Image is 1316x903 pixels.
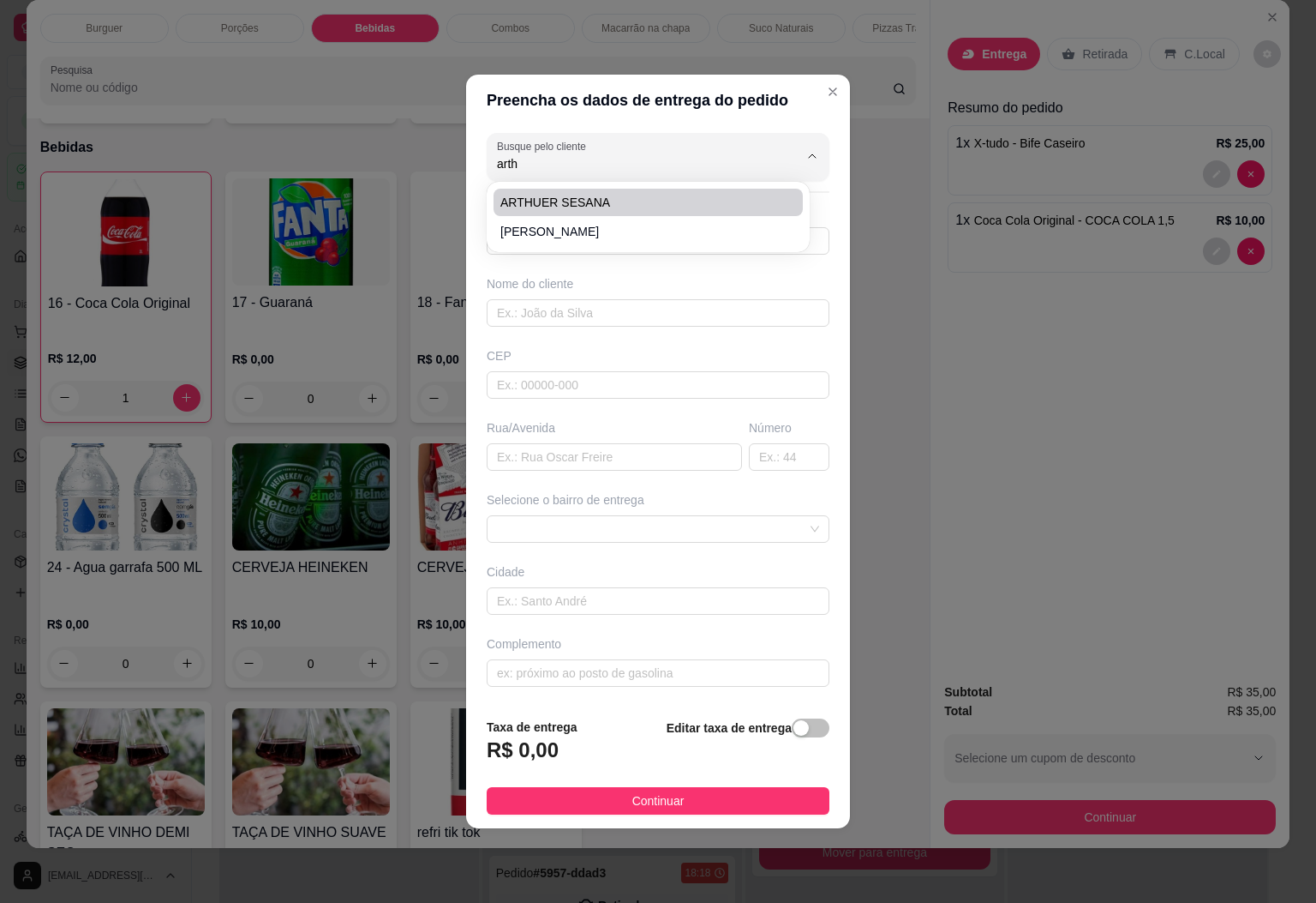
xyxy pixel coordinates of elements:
[487,275,829,292] div: Nome do cliente
[487,737,559,764] h3: R$ 0,00
[799,142,826,170] button: Show suggestions
[487,443,742,471] input: Ex.: Rua Oscar Freire
[500,223,779,240] span: [PERSON_NAME]
[487,347,829,364] div: CEP
[487,635,829,653] div: Complemento
[749,419,829,436] div: Número
[487,659,829,687] input: ex: próximo ao posto de gasolina
[487,587,829,615] input: Ex.: Santo André
[667,721,792,735] strong: Editar taxa de entrega
[749,443,829,471] input: Ex.: 44
[490,185,806,249] div: Suggestions
[487,563,829,581] div: Cidade
[500,194,779,211] span: ARTHUER SESANA
[819,78,846,105] button: Close
[493,189,803,245] ul: Suggestions
[487,720,577,734] strong: Taxa de entrega
[487,299,829,327] input: Ex.: João da Silva
[497,139,592,154] label: Busque pelo cliente
[466,75,850,126] header: Preencha os dados de entrega do pedido
[487,419,742,436] div: Rua/Avenida
[487,371,829,399] input: Ex.: 00000-000
[487,491,829,509] div: Selecione o bairro de entrega
[632,792,685,810] span: Continuar
[497,155,771,172] input: Busque pelo cliente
